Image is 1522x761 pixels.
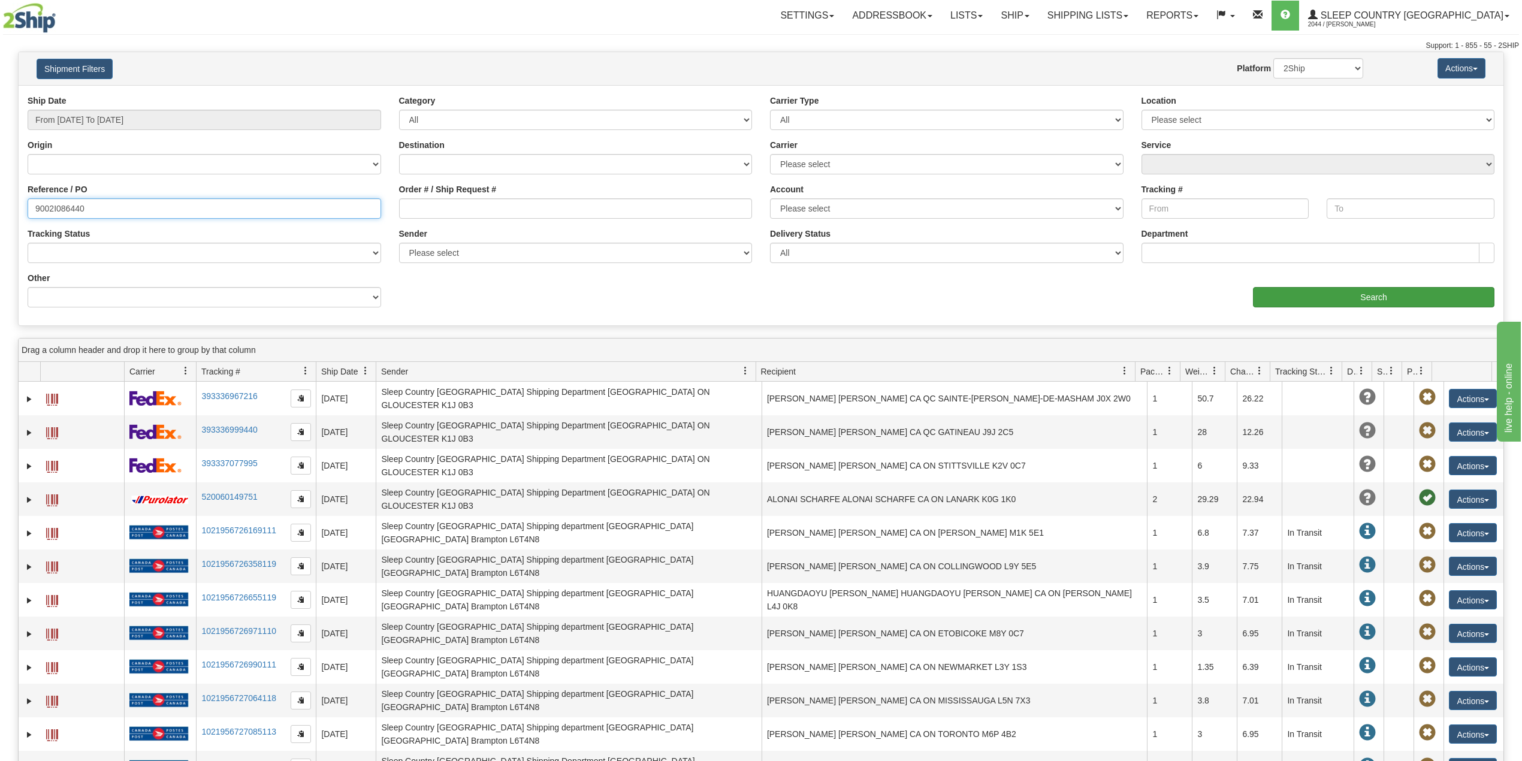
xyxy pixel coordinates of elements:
td: [DATE] [316,650,376,684]
input: Search [1253,287,1494,307]
td: 26.22 [1237,382,1282,415]
button: Actions [1449,456,1497,475]
a: Sleep Country [GEOGRAPHIC_DATA] 2044 / [PERSON_NAME] [1299,1,1518,31]
button: Copy to clipboard [291,658,311,676]
a: 1021956726655119 [201,593,276,602]
span: Ship Date [321,366,358,378]
label: Delivery Status [770,228,831,240]
td: Sleep Country [GEOGRAPHIC_DATA] Shipping Department [GEOGRAPHIC_DATA] ON GLOUCESTER K1J 0B3 [376,382,762,415]
button: Actions [1438,58,1485,78]
a: Label [46,657,58,676]
button: Copy to clipboard [291,591,311,609]
span: Recipient [761,366,796,378]
a: 1021956727085113 [201,727,276,736]
td: [PERSON_NAME] [PERSON_NAME] CA QC GATINEAU J9J 2C5 [762,415,1147,449]
button: Shipment Filters [37,59,113,79]
label: Ship Date [28,95,67,107]
td: 12.26 [1237,415,1282,449]
td: 3.8 [1192,684,1237,717]
td: 7.37 [1237,516,1282,549]
a: 1021956726971110 [201,626,276,636]
td: [PERSON_NAME] [PERSON_NAME] CA ON COLLINGWOOD L9Y 5E5 [762,549,1147,583]
a: Expand [23,628,35,640]
span: Tracking Status [1275,366,1327,378]
label: Tracking Status [28,228,90,240]
td: In Transit [1282,717,1354,751]
a: 393336999440 [201,425,257,434]
td: Sleep Country [GEOGRAPHIC_DATA] Shipping Department [GEOGRAPHIC_DATA] ON GLOUCESTER K1J 0B3 [376,482,762,516]
a: Expand [23,427,35,439]
button: Actions [1449,490,1497,509]
a: Expand [23,527,35,539]
td: 6 [1192,449,1237,482]
td: 1 [1147,449,1192,482]
span: Unknown [1359,490,1376,506]
a: 393337077995 [201,458,257,468]
a: Tracking # filter column settings [295,361,316,381]
a: Packages filter column settings [1159,361,1180,381]
img: 20 - Canada Post [129,592,188,607]
td: [DATE] [316,449,376,482]
img: 11 - Purolator [129,496,191,505]
button: Actions [1449,624,1497,643]
a: Expand [23,494,35,506]
a: Weight filter column settings [1204,361,1225,381]
span: In Transit [1359,557,1376,573]
a: Label [46,590,58,609]
td: 50.7 [1192,382,1237,415]
td: [PERSON_NAME] [PERSON_NAME] CA ON NEWMARKET L3Y 1S3 [762,650,1147,684]
td: 22.94 [1237,482,1282,516]
button: Actions [1449,657,1497,677]
img: 2 - FedEx Express® [129,458,182,473]
td: Sleep Country [GEOGRAPHIC_DATA] Shipping department [GEOGRAPHIC_DATA] [GEOGRAPHIC_DATA] Brampton ... [376,650,762,684]
img: 20 - Canada Post [129,558,188,573]
td: 1 [1147,717,1192,751]
td: Sleep Country [GEOGRAPHIC_DATA] Shipping Department [GEOGRAPHIC_DATA] ON GLOUCESTER K1J 0B3 [376,415,762,449]
span: In Transit [1359,691,1376,708]
a: Recipient filter column settings [1115,361,1135,381]
button: Copy to clipboard [291,725,311,743]
button: Actions [1449,389,1497,408]
a: Lists [941,1,992,31]
span: Pickup Not Assigned [1419,422,1436,439]
a: Ship [992,1,1038,31]
label: Platform [1237,62,1271,74]
img: 2 - FedEx Express® [129,424,182,439]
label: Other [28,272,50,284]
button: Copy to clipboard [291,490,311,508]
td: 6.95 [1237,717,1282,751]
a: 520060149751 [201,492,257,502]
a: Charge filter column settings [1249,361,1270,381]
a: 1021956727064118 [201,693,276,703]
label: Sender [399,228,427,240]
span: Unknown [1359,389,1376,406]
span: In Transit [1359,724,1376,741]
span: Pickup Not Assigned [1419,557,1436,573]
td: [DATE] [316,617,376,650]
span: Pickup Status [1407,366,1417,378]
a: 1021956726990111 [201,660,276,669]
span: In Transit [1359,590,1376,607]
a: Sender filter column settings [735,361,756,381]
label: Order # / Ship Request # [399,183,497,195]
label: Service [1141,139,1171,151]
label: Department [1141,228,1188,240]
td: Sleep Country [GEOGRAPHIC_DATA] Shipping department [GEOGRAPHIC_DATA] [GEOGRAPHIC_DATA] Brampton ... [376,617,762,650]
td: [DATE] [316,482,376,516]
span: Unknown [1359,456,1376,473]
button: Actions [1449,590,1497,609]
td: In Transit [1282,617,1354,650]
img: 2 - FedEx Express® [129,391,182,406]
td: ALONAI SCHARFE ALONAI SCHARFE CA ON LANARK K0G 1K0 [762,482,1147,516]
td: [PERSON_NAME] [PERSON_NAME] CA ON MISSISSAUGA L5N 7X3 [762,684,1147,717]
span: Weight [1185,366,1210,378]
td: In Transit [1282,549,1354,583]
a: Label [46,455,58,475]
td: [DATE] [316,717,376,751]
a: Pickup Status filter column settings [1411,361,1432,381]
td: 6.95 [1237,617,1282,650]
span: Tracking # [201,366,240,378]
td: HUANGDAOYU [PERSON_NAME] HUANGDAOYU [PERSON_NAME] CA ON [PERSON_NAME] L4J 0K8 [762,583,1147,617]
a: Expand [23,460,35,472]
td: 1.35 [1192,650,1237,684]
